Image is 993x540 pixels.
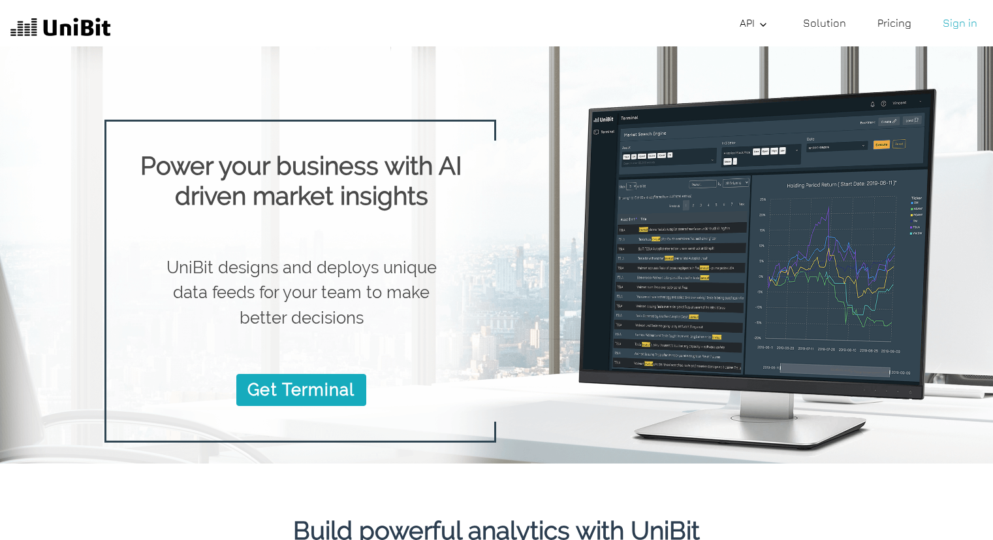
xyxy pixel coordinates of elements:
[798,10,851,36] a: Solution
[734,10,777,36] a: API
[236,374,366,405] a: Get Terminal
[127,151,475,211] h1: Power your business with AI driven market insights
[872,10,917,36] a: Pricing
[10,16,111,41] img: UniBit Logo
[148,255,454,330] p: UniBit designs and deploys unique data feeds for your team to make better decisions
[938,10,983,36] a: Sign in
